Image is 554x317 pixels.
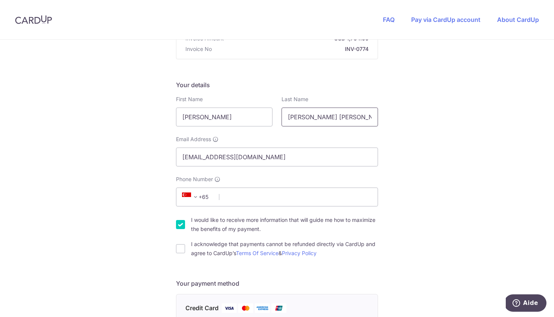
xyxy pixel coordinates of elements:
a: Privacy Policy [282,250,317,256]
span: +65 [182,192,200,202]
label: Last Name [282,95,308,103]
img: Union Pay [271,303,286,313]
span: Invoice No [185,45,212,53]
strong: INV-0774 [215,45,369,53]
h5: Your details [176,80,378,89]
h5: Your payment method [176,279,378,288]
img: Mastercard [238,303,253,313]
input: First name [176,108,272,126]
span: Email Address [176,135,211,143]
img: Visa [222,303,237,313]
input: Email address [176,148,378,166]
span: +65 [180,192,214,202]
span: Phone Number [176,175,213,183]
input: Last name [282,108,378,126]
a: Pay via CardUp account [411,16,481,23]
span: Credit Card [185,303,219,313]
img: CardUp [15,15,52,24]
img: American Express [255,303,270,313]
iframe: Ouvre un widget dans lequel vous pouvez trouver plus d’informations [506,294,546,313]
a: Terms Of Service [236,250,279,256]
label: I acknowledge that payments cannot be refunded directly via CardUp and agree to CardUp’s & [191,240,378,258]
a: FAQ [383,16,395,23]
label: I would like to receive more information that will guide me how to maximize the benefits of my pa... [191,215,378,234]
label: First Name [176,95,203,103]
a: About CardUp [497,16,539,23]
